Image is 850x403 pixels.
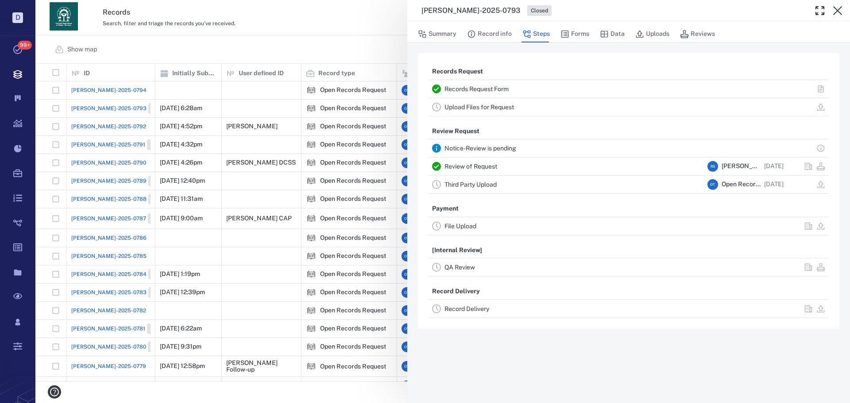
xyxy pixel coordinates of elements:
span: Open Records Team [722,180,761,189]
span: 99+ [18,41,32,50]
p: Record Delivery [429,284,483,299]
a: Third Party Upload [444,181,497,188]
p: [Internal Review] [429,242,486,258]
a: Notice-Review is pending [444,145,516,152]
div: O T [707,179,718,190]
span: Help [20,6,38,14]
button: Toggle Fullscreen [811,2,829,19]
p: Review Request [429,123,483,139]
button: Forms [560,26,589,42]
p: Payment [429,201,462,217]
a: Upload Files for Request [444,104,514,111]
button: Close [829,2,846,19]
p: D [12,12,23,23]
a: Records Request Form [444,85,509,92]
a: QA Review [444,264,475,271]
a: Review of Request [444,163,497,170]
button: Record info [467,26,512,42]
h3: [PERSON_NAME]-2025-0793 [421,5,520,16]
a: Record Delivery [444,305,489,312]
button: Summary [418,26,456,42]
button: Reviews [680,26,715,42]
p: Records Request [429,64,487,80]
span: [PERSON_NAME] [722,162,761,171]
button: Steps [522,26,550,42]
button: Uploads [635,26,669,42]
a: File Upload [444,223,476,230]
span: Closed [529,7,550,15]
button: Data [600,26,625,42]
p: [DATE] [764,180,784,189]
div: R S [707,161,718,172]
p: [DATE] [764,162,784,171]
